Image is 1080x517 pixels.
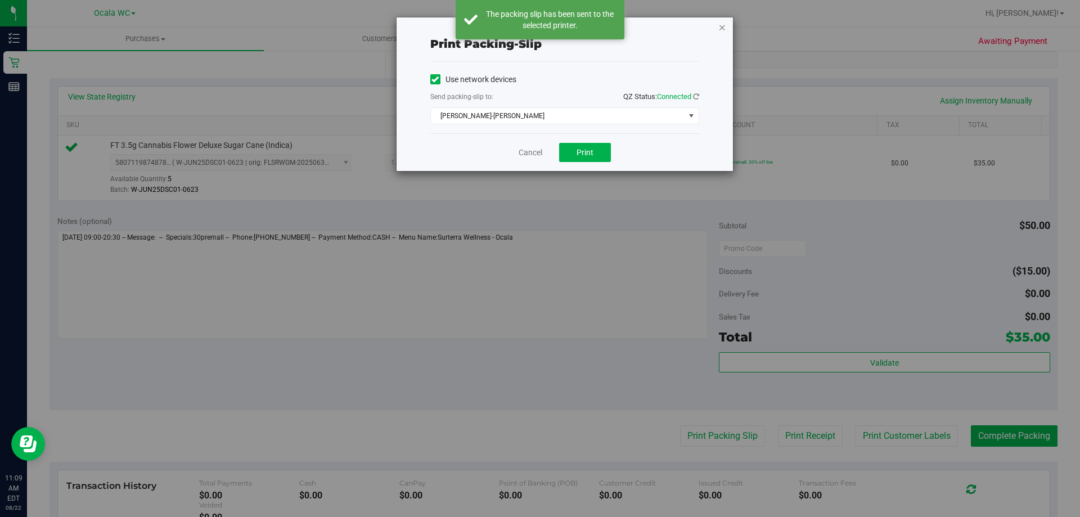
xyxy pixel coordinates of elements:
span: Print packing-slip [430,37,542,51]
span: QZ Status: [623,92,699,101]
div: The packing slip has been sent to the selected printer. [484,8,616,31]
span: Connected [657,92,691,101]
a: Cancel [519,147,542,159]
label: Use network devices [430,74,516,86]
label: Send packing-slip to: [430,92,493,102]
button: Print [559,143,611,162]
iframe: Resource center [11,427,45,461]
span: Print [577,148,593,157]
span: select [684,108,698,124]
span: [PERSON_NAME]-[PERSON_NAME] [431,108,685,124]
